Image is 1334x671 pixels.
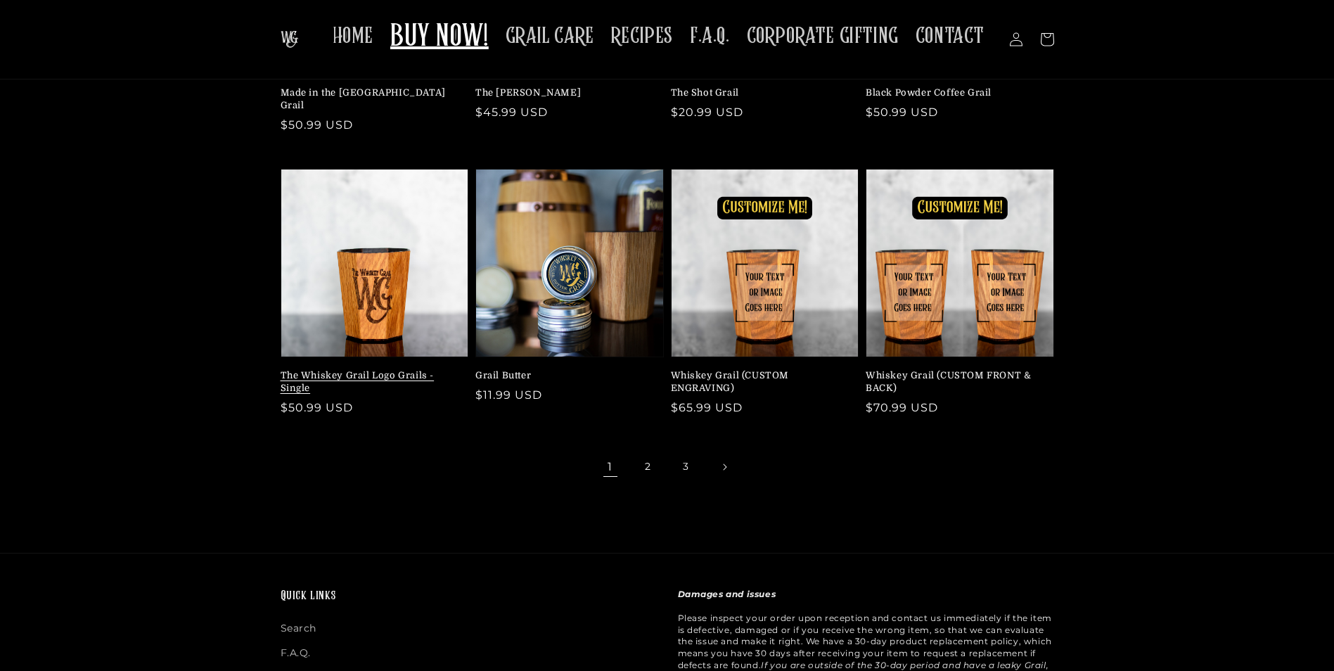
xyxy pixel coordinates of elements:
[866,87,1046,99] a: Black Powder Coffee Grail
[281,620,317,641] a: Search
[747,23,899,50] span: CORPORATE GIFTING
[671,369,851,395] a: Whiskey Grail (CUSTOM ENGRAVING)
[324,14,382,58] a: HOME
[916,23,985,50] span: CONTACT
[281,452,1054,483] nav: Pagination
[281,641,312,665] a: F.A.Q.
[497,14,603,58] a: GRAIL CARE
[603,14,681,58] a: RECIPES
[390,18,489,57] span: BUY NOW!
[382,10,497,65] a: BUY NOW!
[866,369,1046,395] a: Whiskey Grail (CUSTOM FRONT & BACK)
[907,14,993,58] a: CONTACT
[709,452,740,483] a: Next page
[611,23,673,50] span: RECIPES
[738,14,907,58] a: CORPORATE GIFTING
[281,87,461,112] a: Made in the [GEOGRAPHIC_DATA] Grail
[281,369,461,395] a: The Whiskey Grail Logo Grails - Single
[671,87,851,99] a: The Shot Grail
[281,31,298,48] img: The Whiskey Grail
[678,589,776,599] strong: Damages and issues
[281,589,657,605] h2: Quick links
[475,369,655,382] a: Grail Butter
[681,14,738,58] a: F.A.Q.
[633,452,664,483] a: Page 2
[671,452,702,483] a: Page 3
[475,87,655,99] a: The [PERSON_NAME]
[595,452,626,483] span: Page 1
[690,23,730,50] span: F.A.Q.
[506,23,594,50] span: GRAIL CARE
[333,23,373,50] span: HOME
